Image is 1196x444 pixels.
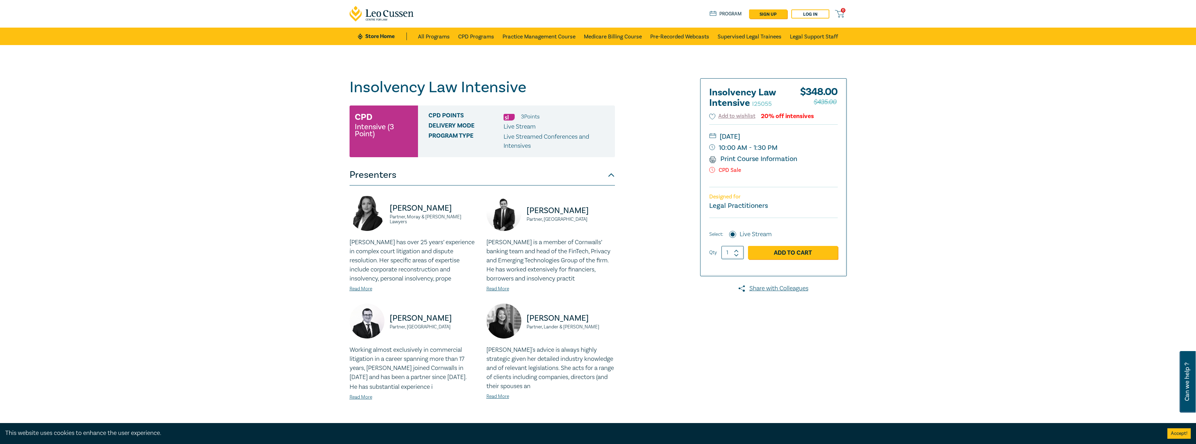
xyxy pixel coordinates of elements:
span: Delivery Mode [428,122,504,131]
small: Legal Practitioners [709,201,768,210]
a: Add to Cart [748,246,838,259]
small: I25055 [752,100,772,108]
a: Medicare Billing Course [584,28,642,45]
a: CPD Programs [458,28,494,45]
a: Legal Support Staff [790,28,838,45]
small: Partner, Moray & [PERSON_NAME] Lawyers [390,214,478,224]
small: 10:00 AM - 1:30 PM [709,142,838,153]
a: Store Home [358,32,406,40]
input: 1 [721,246,744,259]
span: Select: [709,231,723,238]
a: Read More [350,394,372,400]
a: Program [710,10,742,18]
span: CPD Points [428,112,504,121]
img: https://s3.ap-southeast-2.amazonaws.com/leo-cussen-store-production-content/Contacts/Lily%20Nguye... [486,304,521,339]
span: 0 [841,8,845,13]
a: All Programs [418,28,450,45]
img: https://s3.ap-southeast-2.amazonaws.com/leo-cussen-store-production-content/Contacts/David%20Krel... [486,196,521,231]
a: Log in [791,9,829,19]
span: Live Stream [504,123,536,131]
div: $ 348.00 [800,87,838,112]
button: Presenters [350,165,615,185]
small: Intensive (3 Point) [355,123,413,137]
p: CPD Sale [709,167,838,174]
span: Can we help ? [1184,355,1190,408]
p: [PERSON_NAME] [390,313,478,324]
a: Read More [486,286,509,292]
p: Designed for [709,194,838,200]
p: [PERSON_NAME] has over 25 years’ experience in complex court litigation and dispute resolution. H... [350,238,478,283]
label: Live Stream [740,230,772,239]
p: [PERSON_NAME] [527,313,615,324]
li: 3 Point s [521,112,540,121]
h3: CPD [355,111,372,123]
a: Read More [350,286,372,292]
a: sign up [749,9,787,19]
img: https://s3.ap-southeast-2.amazonaws.com/leo-cussen-store-production-content/Contacts/Radhika%20Ka... [350,196,384,231]
p: [PERSON_NAME] [527,205,615,216]
small: Partner, [GEOGRAPHIC_DATA] [390,325,478,329]
span: Program type [428,132,504,151]
small: [DATE] [709,131,838,142]
p: He has substantial experience i [350,383,478,392]
a: Share with Colleagues [700,284,847,293]
span: $435.00 [814,96,837,108]
label: Qty [709,249,717,256]
p: Working almost exclusively in commercial litigation in a career spanning more than 17 years, [PER... [350,345,478,382]
small: Partner, [GEOGRAPHIC_DATA] [527,217,615,222]
a: Practice Management Course [502,28,575,45]
p: [PERSON_NAME]'s advice is always highly strategic given her detailed industry knowledge and of re... [486,345,615,391]
p: [PERSON_NAME] is a member of Cornwalls’ banking team and head of the FinTech, Privacy and Emergin... [486,238,615,283]
img: https://s3.ap-southeast-2.amazonaws.com/leo-cussen-store-production-content/Contacts/Jarrod%20Mun... [350,304,384,339]
h1: Insolvency Law Intensive [350,78,615,96]
button: Accept cookies [1167,428,1191,439]
p: [PERSON_NAME] [390,203,478,214]
div: This website uses cookies to enhance the user experience. [5,429,1157,438]
img: Substantive Law [504,114,515,121]
a: Read More [486,393,509,400]
button: Add to wishlist [709,112,756,120]
a: Print Course Information [709,154,798,163]
h2: Insolvency Law Intensive [709,87,786,108]
button: Sessions [350,422,615,443]
a: Supervised Legal Trainees [718,28,782,45]
a: Pre-Recorded Webcasts [650,28,709,45]
small: Partner, Lander & [PERSON_NAME] [527,325,615,329]
div: 20% off intensives [761,113,814,119]
p: Live Streamed Conferences and Intensives [504,132,610,151]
